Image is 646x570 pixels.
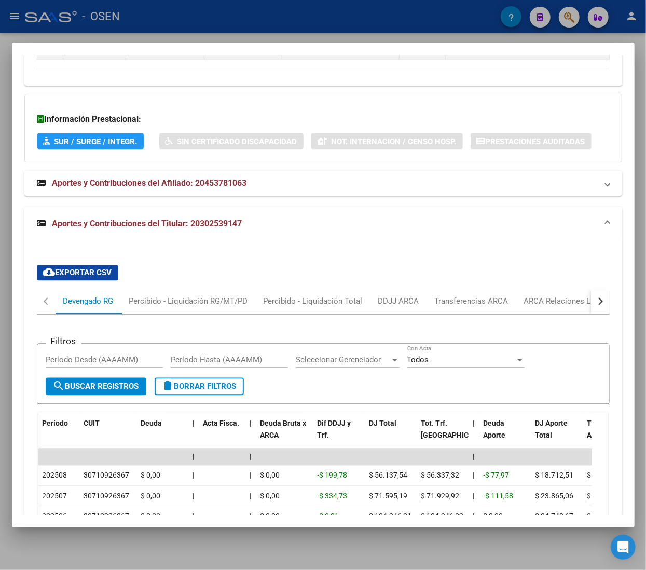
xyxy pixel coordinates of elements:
[246,413,256,458] datatable-header-cell: |
[43,512,67,521] span: 202506
[473,419,475,428] span: |
[129,296,248,307] div: Percibido - Liquidación RG/MT/PD
[369,512,412,521] span: $ 104.246,01
[43,471,67,480] span: 202508
[162,382,237,391] span: Borrar Filtros
[141,492,161,500] span: $ 0,00
[611,535,636,560] div: Open Intercom Messenger
[407,356,429,365] span: Todos
[53,382,139,391] span: Buscar Registros
[84,511,130,523] div: 30710926367
[52,178,247,188] span: Aportes y Contribuciones del Afiliado: 20453781063
[535,419,568,440] span: DJ Aporte Total
[137,413,189,458] datatable-header-cell: Deuda
[296,356,390,365] span: Seleccionar Gerenciador
[484,419,506,440] span: Deuda Aporte
[43,492,67,500] span: 202507
[484,512,503,521] span: $ 0,00
[311,133,463,150] button: Not. Internacion / Censo Hosp.
[193,453,195,461] span: |
[264,296,363,307] div: Percibido - Liquidación Total
[365,413,417,458] datatable-header-cell: DJ Total
[535,471,574,480] span: $ 18.712,51
[63,296,114,307] div: Devengado RG
[260,419,307,440] span: Deuda Bruta x ARCA
[43,419,68,428] span: Período
[46,378,146,396] button: Buscar Registros
[250,419,252,428] span: |
[250,512,252,521] span: |
[193,492,195,500] span: |
[587,419,626,440] span: Transferido Aporte
[260,512,280,521] span: $ 0,00
[84,419,100,428] span: CUIT
[587,512,626,521] span: $ 34.748,67
[369,419,397,428] span: DJ Total
[587,471,626,480] span: $ 18.790,48
[369,492,408,500] span: $ 71.595,19
[141,512,161,521] span: $ 0,00
[473,512,475,521] span: |
[318,492,348,500] span: -$ 334,73
[141,419,162,428] span: Deuda
[43,268,112,278] span: Exportar CSV
[318,512,339,521] span: -$ 0,01
[199,413,246,458] datatable-header-cell: Acta Fisca.
[535,512,574,521] span: $ 34.748,67
[256,413,313,458] datatable-header-cell: Deuda Bruta x ARCA
[484,471,510,480] span: -$ 77,97
[421,512,464,521] span: $ 104.246,02
[37,265,118,281] button: Exportar CSV
[52,219,242,228] span: Aportes y Contribuciones del Titular: 20302539147
[313,413,365,458] datatable-header-cell: Dif DDJJ y Trf.
[177,137,297,146] span: Sin Certificado Discapacidad
[162,380,174,392] mat-icon: delete
[155,378,244,396] button: Borrar Filtros
[417,413,469,458] datatable-header-cell: Tot. Trf. Bruto
[524,296,621,307] div: ARCA Relaciones Laborales
[369,471,408,480] span: $ 56.137,54
[332,137,457,146] span: Not. Internacion / Censo Hosp.
[318,471,348,480] span: -$ 199,78
[421,492,460,500] span: $ 71.929,92
[469,413,479,458] datatable-header-cell: |
[378,296,419,307] div: DDJJ ARCA
[53,380,65,392] mat-icon: search
[46,336,81,347] h3: Filtros
[473,492,475,500] span: |
[479,413,531,458] datatable-header-cell: Deuda Aporte
[37,113,609,126] h3: Información Prestacional:
[84,491,130,503] div: 30710926367
[260,471,280,480] span: $ 0,00
[250,492,252,500] span: |
[193,512,195,521] span: |
[24,171,622,196] mat-expansion-panel-header: Aportes y Contribuciones del Afiliado: 20453781063
[24,207,622,240] mat-expansion-panel-header: Aportes y Contribuciones del Titular: 20302539147
[203,419,240,428] span: Acta Fisca.
[583,413,635,458] datatable-header-cell: Transferido Aporte
[435,296,508,307] div: Transferencias ARCA
[473,471,475,480] span: |
[250,471,252,480] span: |
[38,413,80,458] datatable-header-cell: Período
[54,137,138,146] span: SUR / SURGE / INTEGR.
[535,492,574,500] span: $ 23.865,06
[43,266,56,279] mat-icon: cloud_download
[37,133,144,150] button: SUR / SURGE / INTEGR.
[473,453,475,461] span: |
[159,133,304,150] button: Sin Certificado Discapacidad
[189,413,199,458] datatable-header-cell: |
[531,413,583,458] datatable-header-cell: DJ Aporte Total
[260,492,280,500] span: $ 0,00
[318,419,351,440] span: Dif DDJJ y Trf.
[84,470,130,482] div: 30710926367
[80,413,137,458] datatable-header-cell: CUIT
[193,419,195,428] span: |
[484,492,514,500] span: -$ 111,58
[421,419,492,440] span: Tot. Trf. [GEOGRAPHIC_DATA]
[250,453,252,461] span: |
[193,471,195,480] span: |
[421,471,460,480] span: $ 56.337,32
[486,137,585,146] span: Prestaciones Auditadas
[587,492,626,500] span: $ 23.976,64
